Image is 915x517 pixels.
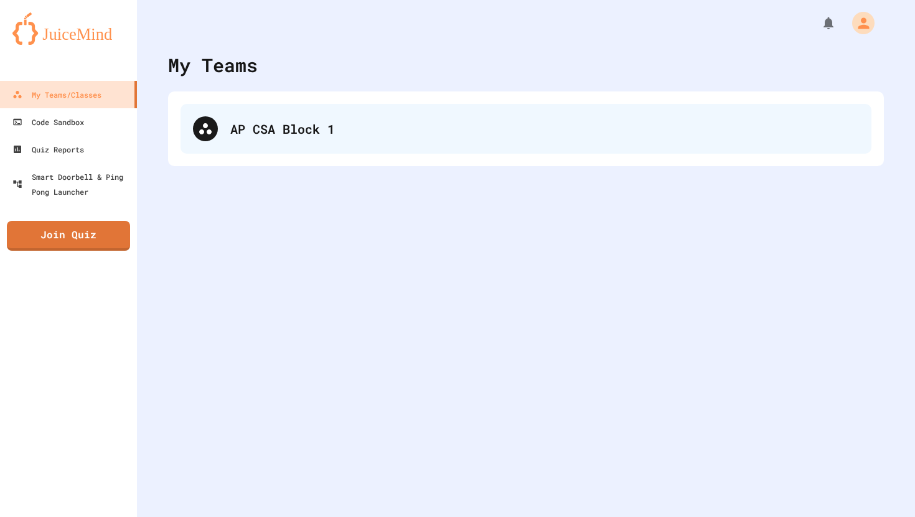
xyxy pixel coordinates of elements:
div: AP CSA Block 1 [230,119,859,138]
div: My Notifications [798,12,839,34]
div: Quiz Reports [12,142,84,157]
div: My Teams/Classes [12,87,101,102]
div: My Teams [168,51,258,79]
a: Join Quiz [7,221,130,251]
div: AP CSA Block 1 [181,104,871,154]
div: Code Sandbox [12,114,84,129]
img: logo-orange.svg [12,12,124,45]
div: Smart Doorbell & Ping Pong Launcher [12,169,132,199]
div: My Account [839,9,878,37]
